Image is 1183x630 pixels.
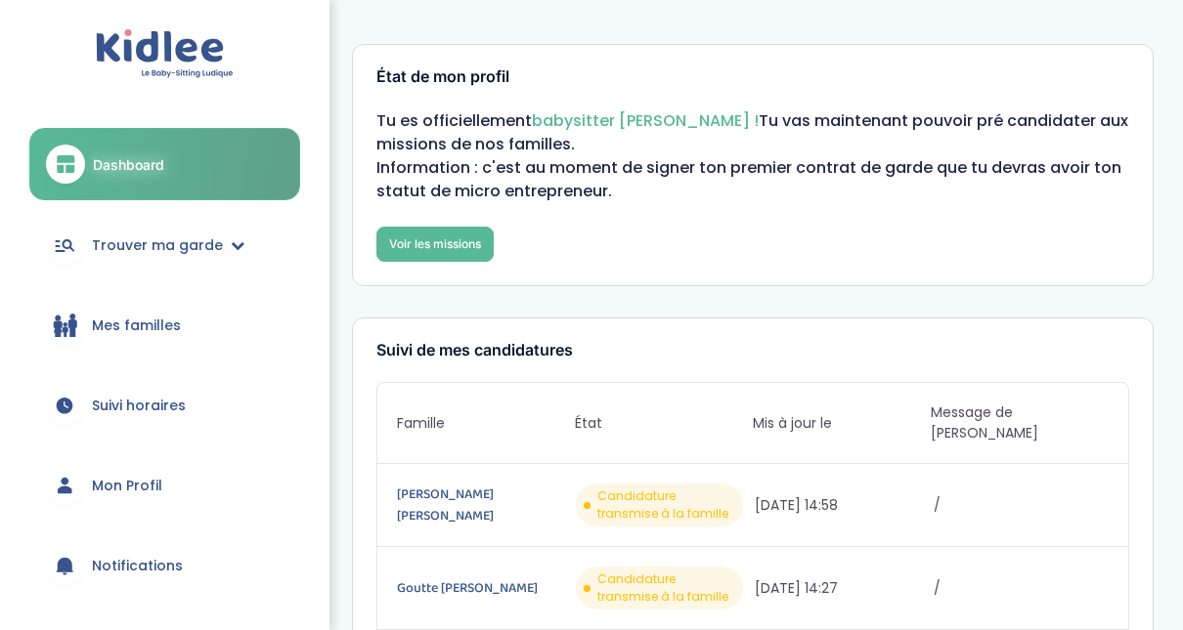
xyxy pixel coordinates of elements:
[597,570,735,606] span: Candidature transmise à la famille
[29,450,300,521] a: Mon Profil
[92,235,223,256] span: Trouver ma garde
[96,29,234,79] img: logo.svg
[397,577,572,599] a: Goutte [PERSON_NAME]
[29,370,300,441] a: Suivi horaires
[376,156,1129,203] p: Information : c'est au moment de signer ton premier contrat de garde que tu devras avoir ton stat...
[92,315,181,336] span: Mes familles
[29,530,300,601] a: Notifications
[93,154,164,175] span: Dashboard
[376,342,1129,359] h3: Suivi de mes candidatures
[755,578,930,599] span: [DATE] 14:27
[755,495,930,516] span: [DATE] 14:58
[376,68,1129,86] h3: État de mon profil
[29,210,300,280] a: Trouver ma garde
[931,402,1109,443] span: Message de [PERSON_NAME]
[753,413,931,434] span: Mis à jour le
[376,109,1129,156] p: Tu es officiellement Tu vas maintenant pouvoir pré candidater aux missions de nos familles.
[597,487,735,523] span: Candidature transmise à la famille
[29,290,300,360] a: Mes familles
[575,413,753,434] span: État
[376,227,494,262] a: Voir les missions
[92,396,186,416] span: Suivi horaires
[92,556,183,576] span: Notifications
[397,483,572,526] a: [PERSON_NAME] [PERSON_NAME]
[29,128,300,200] a: Dashboard
[532,109,759,132] span: babysitter [PERSON_NAME] !
[934,578,1109,599] span: /
[397,413,575,434] span: Famille
[92,476,162,496] span: Mon Profil
[934,495,1109,516] span: /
